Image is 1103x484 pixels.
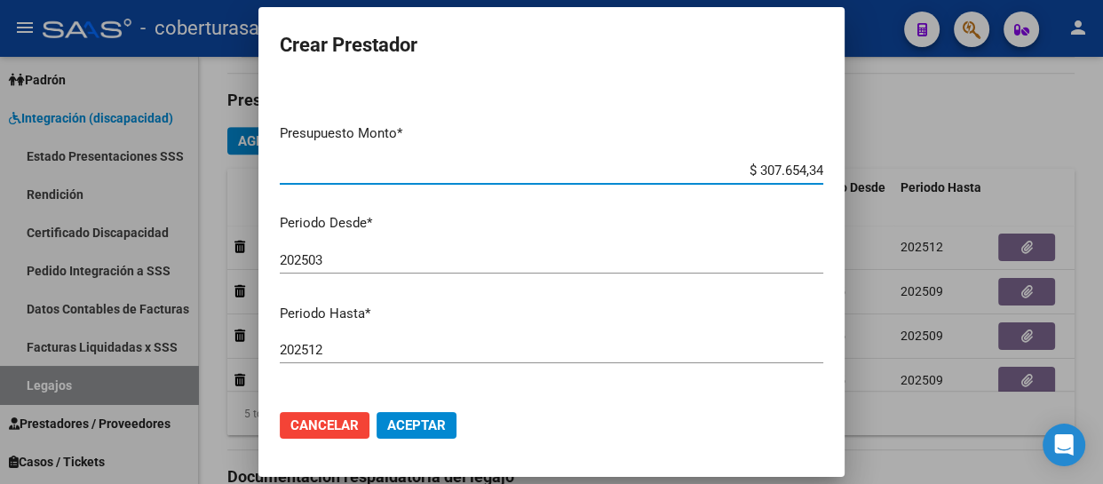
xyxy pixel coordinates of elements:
button: Aceptar [377,412,456,439]
div: Open Intercom Messenger [1043,424,1085,466]
button: Cancelar [280,412,369,439]
p: Presupuesto Monto [280,123,823,144]
p: Periodo Desde [280,213,823,234]
span: Aceptar [387,417,446,433]
span: Cancelar [290,417,359,433]
p: Comentario [280,393,823,414]
p: Periodo Hasta [280,304,823,324]
h2: Crear Prestador [280,28,823,62]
